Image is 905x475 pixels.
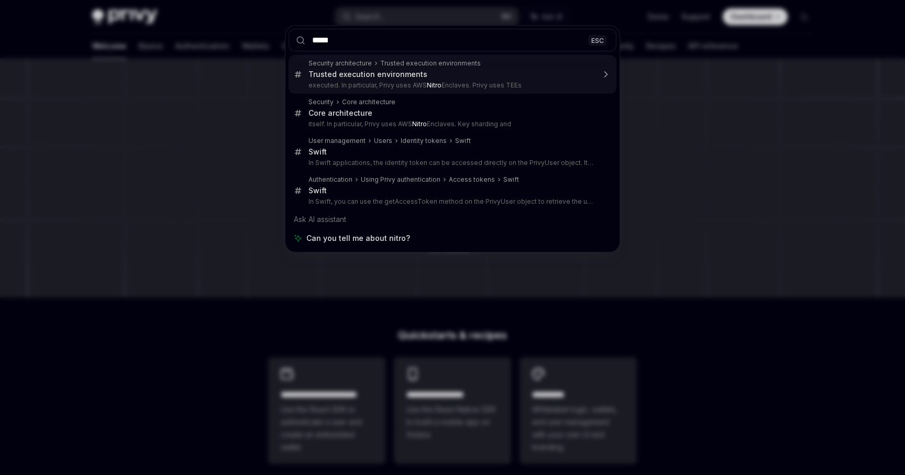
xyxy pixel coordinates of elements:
div: User management [308,137,366,145]
div: Core architecture [342,98,395,106]
div: ESC [588,35,607,46]
div: Swift [455,137,471,145]
div: Swift [503,175,519,184]
b: Nitro [412,120,427,128]
div: Users [374,137,392,145]
div: Ask AI assistant [289,210,616,229]
p: executed. In particular, Privy uses AWS Enclaves. Privy uses TEEs [308,81,594,90]
div: Core architecture [308,108,372,118]
p: In Swift, you can use the getAccessToken method on the PrivyUser object to retrieve the user's acc [308,197,594,206]
div: Trusted execution environments [308,70,427,79]
div: Authentication [308,175,352,184]
div: Swift [308,186,327,195]
p: itself. In particular, Privy uses AWS Enclaves. Key sharding and [308,120,594,128]
span: Can you tell me about nitro? [306,233,410,244]
p: In Swift applications, the identity token can be accessed directly on the PrivyUser object. It will [308,159,594,167]
b: Nitro [427,81,442,89]
div: Swift [308,147,327,157]
div: Identity tokens [401,137,447,145]
div: Access tokens [449,175,495,184]
div: Using Privy authentication [361,175,440,184]
div: Security architecture [308,59,372,68]
div: Security [308,98,334,106]
div: Trusted execution environments [380,59,481,68]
